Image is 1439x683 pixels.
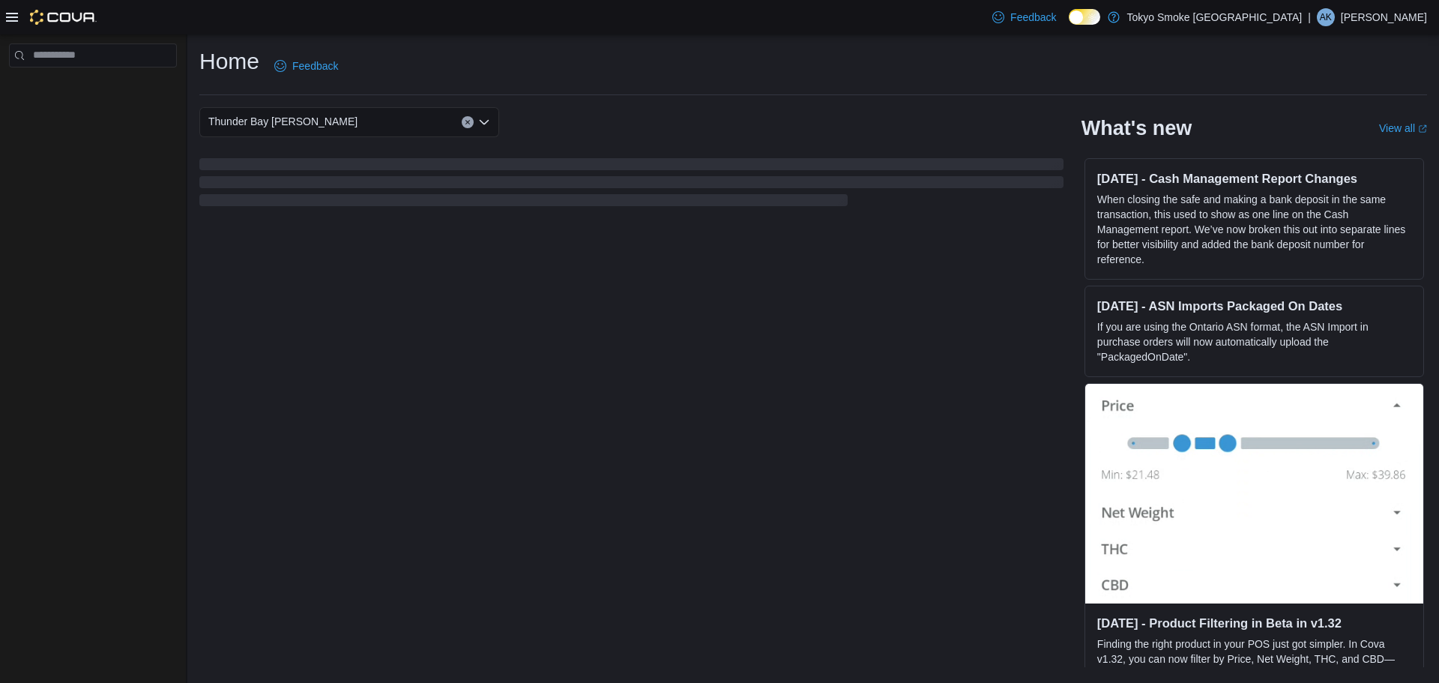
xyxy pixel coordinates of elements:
[1097,298,1411,313] h3: [DATE] - ASN Imports Packaged On Dates
[1320,8,1332,26] span: AK
[1010,10,1056,25] span: Feedback
[986,2,1062,32] a: Feedback
[462,116,474,128] button: Clear input
[1308,8,1311,26] p: |
[1081,116,1192,140] h2: What's new
[30,10,97,25] img: Cova
[478,116,490,128] button: Open list of options
[1379,122,1427,134] a: View allExternal link
[268,51,344,81] a: Feedback
[1097,192,1411,267] p: When closing the safe and making a bank deposit in the same transaction, this used to show as one...
[1069,9,1100,25] input: Dark Mode
[1097,171,1411,186] h3: [DATE] - Cash Management Report Changes
[1097,616,1411,631] h3: [DATE] - Product Filtering in Beta in v1.32
[1097,319,1411,364] p: If you are using the Ontario ASN format, the ASN Import in purchase orders will now automatically...
[1317,8,1335,26] div: Andi Kapush
[1418,124,1427,133] svg: External link
[9,70,177,106] nav: Complex example
[292,58,338,73] span: Feedback
[208,112,358,130] span: Thunder Bay [PERSON_NAME]
[199,161,1064,209] span: Loading
[199,46,259,76] h1: Home
[1341,8,1427,26] p: [PERSON_NAME]
[1127,8,1303,26] p: Tokyo Smoke [GEOGRAPHIC_DATA]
